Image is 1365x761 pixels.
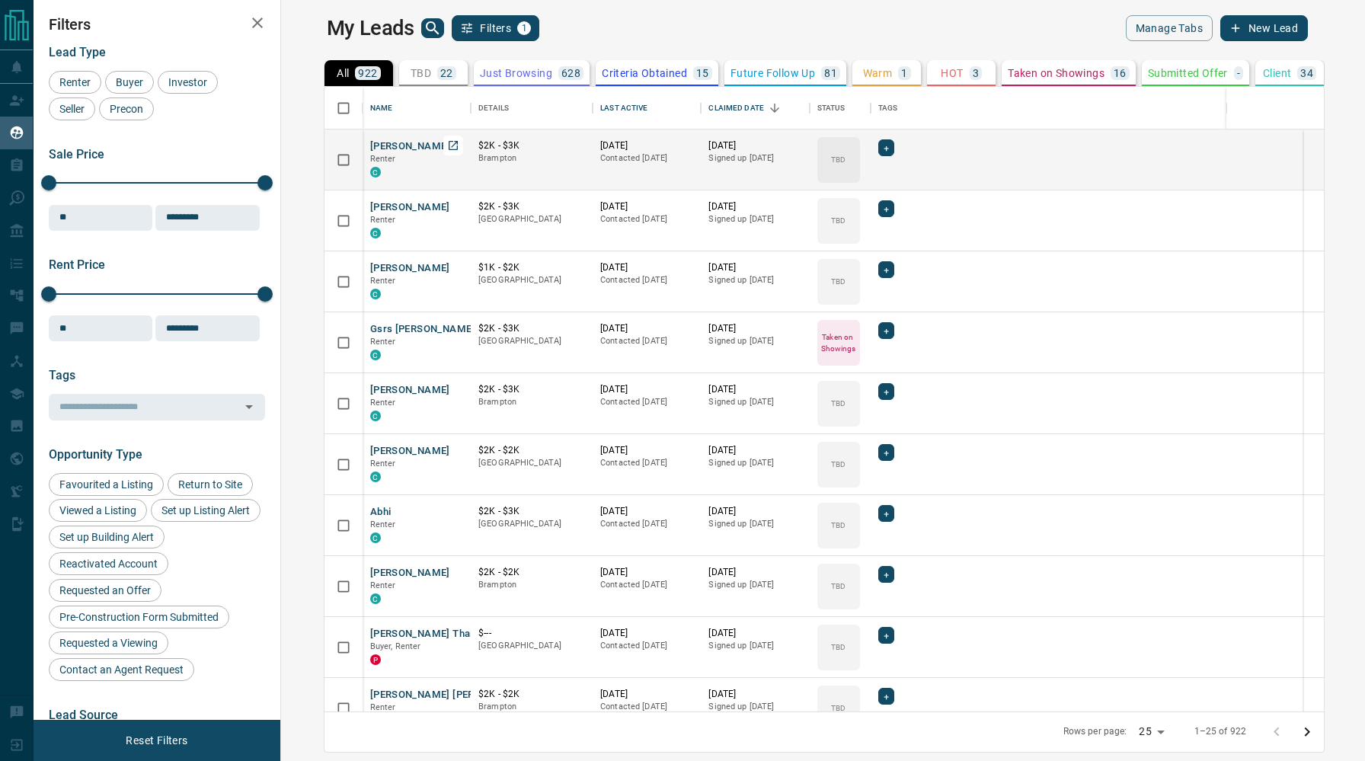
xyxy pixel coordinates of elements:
div: Claimed Date [701,87,809,129]
div: Favourited a Listing [49,473,164,496]
p: $2K - $3K [478,322,585,335]
p: TBD [411,68,431,78]
span: Sale Price [49,147,104,161]
span: Set up Listing Alert [156,504,255,516]
div: Investor [158,71,218,94]
p: Signed up [DATE] [708,579,801,591]
div: Tags [871,87,1304,129]
span: Lead Source [49,708,118,722]
p: 1 [901,68,907,78]
p: 3 [973,68,979,78]
div: 25 [1133,721,1169,743]
p: Signed up [DATE] [708,457,801,469]
button: search button [421,18,444,38]
div: Viewed a Listing [49,499,147,522]
p: [GEOGRAPHIC_DATA] [478,335,585,347]
div: Details [471,87,593,129]
p: Just Browsing [480,68,552,78]
a: Open in New Tab [443,136,463,155]
p: Contacted [DATE] [600,701,693,713]
p: TBD [831,215,846,226]
span: Renter [370,154,396,164]
p: TBD [831,641,846,653]
p: [DATE] [600,505,693,518]
p: Warm [863,68,893,78]
span: Buyer, Renter [370,641,421,651]
p: Contacted [DATE] [600,213,693,225]
div: Name [363,87,471,129]
div: Pre-Construction Form Submitted [49,606,229,628]
p: Signed up [DATE] [708,640,801,652]
div: + [878,139,894,156]
p: $1K - $2K [478,261,585,274]
span: Buyer [110,76,149,88]
p: [DATE] [708,261,801,274]
button: Abhi [370,505,392,520]
p: $2K - $2K [478,444,585,457]
p: $2K - $3K [478,200,585,213]
p: [DATE] [708,322,801,335]
p: [DATE] [708,627,801,640]
p: 22 [440,68,453,78]
h1: My Leads [327,16,414,40]
div: Set up Building Alert [49,526,165,548]
span: Seller [54,103,90,115]
p: TBD [831,459,846,470]
p: Signed up [DATE] [708,274,801,286]
span: 1 [519,23,529,34]
button: [PERSON_NAME] [370,566,450,580]
div: Contact an Agent Request [49,658,194,681]
p: $--- [478,627,585,640]
div: Seller [49,98,95,120]
p: 16 [1114,68,1127,78]
span: + [884,323,889,338]
p: Contacted [DATE] [600,396,693,408]
div: condos.ca [370,289,381,299]
p: [DATE] [600,261,693,274]
div: + [878,566,894,583]
p: Signed up [DATE] [708,152,801,165]
span: Renter [370,580,396,590]
button: [PERSON_NAME] [370,261,450,276]
span: Lead Type [49,45,106,59]
span: Renter [370,337,396,347]
button: Go to next page [1292,717,1322,747]
span: + [884,262,889,277]
button: Sort [764,98,785,119]
div: + [878,688,894,705]
div: + [878,383,894,400]
p: All [337,68,349,78]
button: [PERSON_NAME] [370,444,450,459]
div: Name [370,87,393,129]
p: Future Follow Up [730,68,815,78]
span: Rent Price [49,257,105,272]
button: [PERSON_NAME] [PERSON_NAME] [370,688,532,702]
span: Precon [104,103,149,115]
span: + [884,506,889,521]
div: condos.ca [370,350,381,360]
p: [DATE] [708,139,801,152]
span: + [884,445,889,460]
p: [DATE] [708,383,801,396]
p: [DATE] [600,627,693,640]
span: Viewed a Listing [54,504,142,516]
p: 922 [358,68,377,78]
p: [DATE] [600,566,693,579]
span: Pre-Construction Form Submitted [54,611,224,623]
p: TBD [831,702,846,714]
p: 34 [1300,68,1313,78]
button: Manage Tabs [1126,15,1213,41]
span: Reactivated Account [54,558,163,570]
p: Signed up [DATE] [708,518,801,530]
span: Renter [370,215,396,225]
p: $2K - $3K [478,505,585,518]
p: [GEOGRAPHIC_DATA] [478,457,585,469]
p: TBD [831,580,846,592]
p: Contacted [DATE] [600,518,693,530]
span: Favourited a Listing [54,478,158,491]
p: Brampton [478,579,585,591]
p: 15 [696,68,709,78]
p: [DATE] [708,505,801,518]
button: New Lead [1220,15,1308,41]
p: [GEOGRAPHIC_DATA] [478,518,585,530]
